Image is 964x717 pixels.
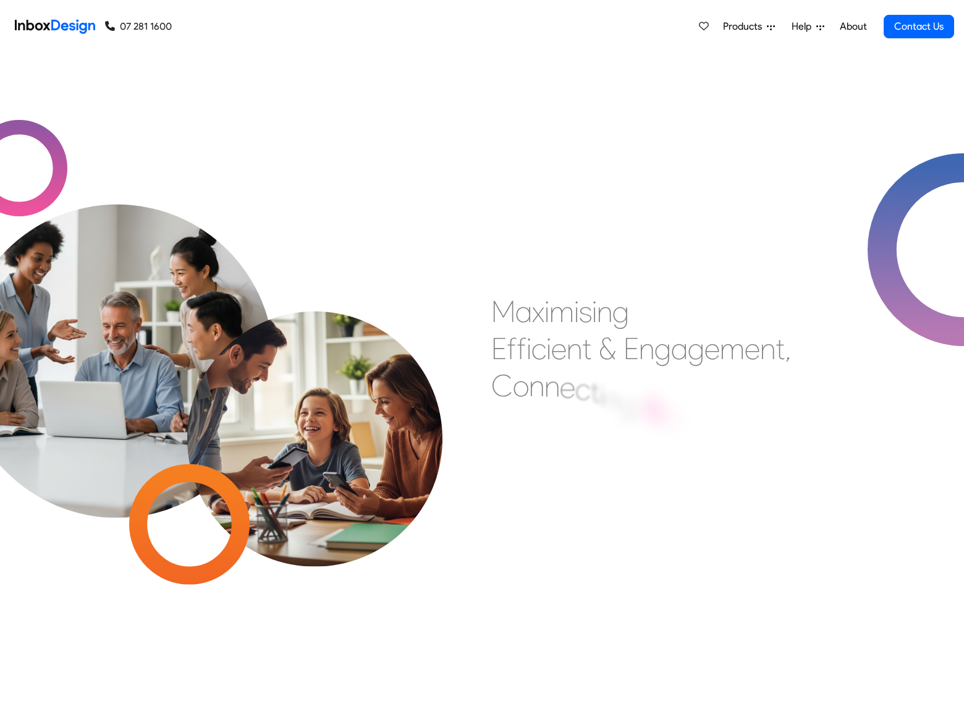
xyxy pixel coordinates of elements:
div: s [579,293,592,330]
span: Products [723,19,767,34]
a: Products [718,14,780,39]
div: t [582,330,591,367]
div: i [546,330,551,367]
div: n [567,330,582,367]
div: e [704,330,720,367]
div: i [592,293,597,330]
div: f [517,330,526,367]
div: e [551,330,567,367]
div: x [532,293,544,330]
a: Contact Us [884,15,954,38]
div: e [745,330,760,367]
div: g [654,330,671,367]
div: o [513,367,529,404]
div: g [620,385,636,422]
div: m [549,293,574,330]
div: i [574,293,579,330]
div: , [785,330,791,367]
div: c [661,397,678,434]
div: c [531,330,546,367]
div: E [491,330,507,367]
div: e [560,368,575,405]
a: Help [787,14,829,39]
div: & [599,330,616,367]
div: g [688,330,704,367]
a: About [836,14,870,39]
img: parents_with_child.png [155,247,475,567]
div: t [590,373,599,410]
div: i [599,376,604,414]
div: n [544,367,560,404]
div: S [644,391,661,428]
div: a [671,330,688,367]
div: n [760,330,776,367]
div: E [624,330,639,367]
a: 07 281 1600 [105,19,172,34]
div: f [507,330,517,367]
div: n [604,380,620,417]
div: g [612,293,629,330]
div: t [776,330,785,367]
div: C [491,367,513,404]
span: Help [792,19,816,34]
div: i [544,293,549,330]
div: Maximising Efficient & Engagement, Connecting Schools, Families, and Students. [491,293,791,478]
div: n [639,330,654,367]
div: M [491,293,515,330]
div: c [575,370,590,407]
div: n [529,367,544,404]
div: a [515,293,532,330]
div: i [526,330,531,367]
div: m [720,330,745,367]
div: n [597,293,612,330]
